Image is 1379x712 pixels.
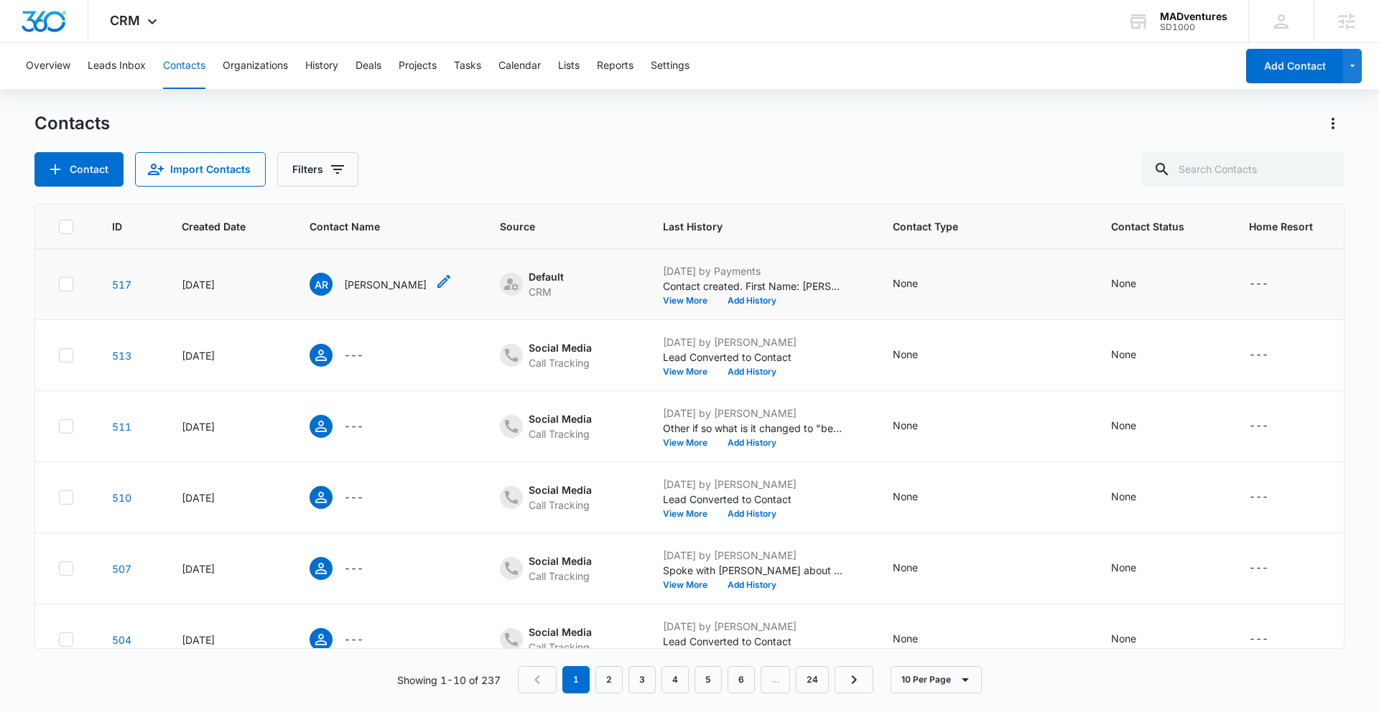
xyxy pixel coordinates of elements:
button: View More [663,296,718,305]
div: Home Resort - - Select to Edit Field [1249,276,1294,293]
div: Social Media [529,553,592,568]
div: None [1111,631,1136,646]
div: Contact Type - None - Select to Edit Field [893,560,944,577]
a: Page 2 [595,666,623,693]
p: Showing 1-10 of 237 [397,673,501,688]
button: Actions [1322,112,1345,135]
div: Social Media [529,340,592,355]
div: Default [529,269,564,284]
p: Lead Converted to Contact [663,634,842,649]
p: --- [344,632,363,647]
div: None [1111,276,1136,291]
p: Lead Converted to Contact [663,492,842,507]
button: 10 Per Page [891,666,982,693]
div: [DATE] [182,561,275,576]
div: Home Resort - - Select to Edit Field [1249,418,1294,435]
p: [DATE] by [PERSON_NAME] [663,548,842,563]
h1: Contacts [34,113,110,134]
div: None [893,631,918,646]
button: Projects [399,43,437,89]
button: Overview [26,43,70,89]
span: AR [310,273,333,296]
div: Contact Type - None - Select to Edit Field [893,347,944,364]
button: View More [663,439,718,447]
div: Contact Type - None - Select to Edit Field [893,631,944,648]
div: [DATE] [182,348,275,363]
div: None [1111,418,1136,433]
p: Other if so what is it changed to "berwprw" [663,421,842,436]
div: Contact Status - None - Select to Edit Field [1111,276,1162,293]
div: None [1111,347,1136,362]
p: [DATE] by [PERSON_NAME] [663,334,842,350]
div: Contact Type - None - Select to Edit Field [893,418,944,435]
button: Organizations [223,43,288,89]
a: Page 4 [661,666,689,693]
a: Navigate to contact details page for 504 [112,634,131,646]
div: Contact Status - None - Select to Edit Field [1111,489,1162,506]
button: Add History [718,367,786,376]
div: [DATE] [182,419,275,434]
div: Source - [object Object] - Select to Edit Field [500,340,618,370]
div: --- [1249,560,1268,577]
div: None [893,418,918,433]
a: Page 5 [695,666,722,693]
button: Lists [558,43,580,89]
nav: Pagination [518,666,873,693]
span: Contact Status [1111,219,1194,234]
p: [DATE] by [PERSON_NAME] [663,406,842,421]
div: Social Media [529,624,592,640]
p: [DATE] by Payments [663,263,842,278]
p: --- [344,489,363,505]
div: Contact Status - None - Select to Edit Field [1111,347,1162,364]
div: Contact Status - None - Select to Edit Field [1111,631,1162,648]
p: [PERSON_NAME] [344,277,427,292]
div: Source - [object Object] - Select to Edit Field [500,624,618,655]
div: Source - [object Object] - Select to Edit Field [500,411,618,441]
p: [DATE] by [PERSON_NAME] [663,477,842,492]
button: View More [663,510,718,518]
div: Home Resort - - Select to Edit Field [1249,560,1294,577]
div: account id [1160,22,1227,32]
div: None [1111,560,1136,575]
span: Created Date [182,219,254,234]
p: --- [344,347,363,362]
p: Spoke with [PERSON_NAME] about red iron project [663,563,842,578]
div: Call Tracking [529,426,592,441]
div: Home Resort - - Select to Edit Field [1249,347,1294,364]
div: Call Tracking [529,497,592,512]
div: CRM [529,284,564,299]
button: Add History [718,510,786,518]
a: Page 24 [796,666,829,693]
div: Home Resort - - Select to Edit Field [1249,631,1294,648]
div: None [893,560,918,575]
p: [DATE] by [PERSON_NAME] [663,619,842,634]
div: Contact Name - - Select to Edit Field [310,344,389,367]
span: Last History [663,219,837,234]
button: Deals [356,43,381,89]
button: Tasks [454,43,481,89]
div: None [893,276,918,291]
div: Call Tracking [529,568,592,584]
div: Home Resort - - Select to Edit Field [1249,489,1294,506]
input: Search Contacts [1142,152,1345,187]
div: Social Media [529,482,592,497]
a: Page 6 [728,666,755,693]
p: --- [344,561,363,576]
button: View More [663,367,718,376]
div: Contact Name - - Select to Edit Field [310,486,389,509]
div: Contact Name - - Select to Edit Field [310,628,389,651]
button: Add History [718,581,786,589]
a: Navigate to contact details page for 507 [112,563,131,575]
div: account name [1160,11,1227,22]
button: Settings [651,43,689,89]
div: --- [1249,276,1268,293]
div: Contact Status - None - Select to Edit Field [1111,418,1162,435]
div: --- [1249,347,1268,364]
button: Add Contact [1246,49,1343,83]
span: Contact Type [893,219,1057,234]
div: --- [1249,489,1268,506]
div: Source - [object Object] - Select to Edit Field [500,269,590,299]
p: Lead Converted to Contact [663,350,842,365]
div: None [893,489,918,504]
div: Contact Status - None - Select to Edit Field [1111,560,1162,577]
